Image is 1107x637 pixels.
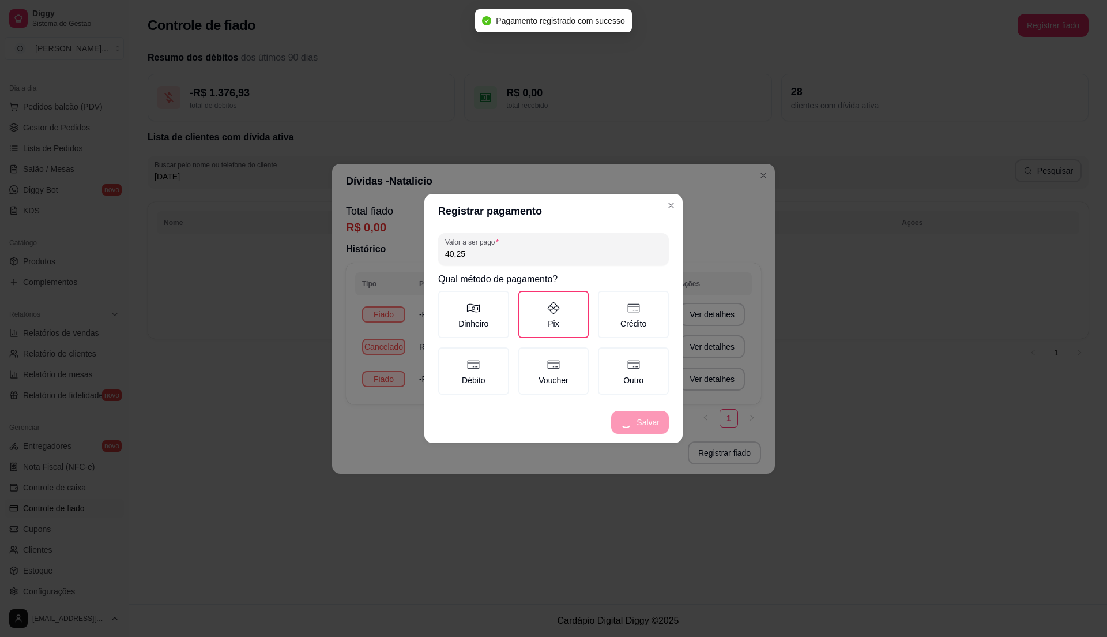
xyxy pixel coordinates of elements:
label: Dinheiro [438,291,509,338]
h2: Qual método de pagamento? [438,272,669,286]
label: Crédito [598,291,669,338]
span: Pagamento registrado com sucesso [496,16,624,25]
button: Close [662,196,680,215]
label: Outro [598,347,669,395]
label: Valor a ser pago [445,237,503,247]
span: check-circle [482,16,491,25]
label: Voucher [518,347,589,395]
label: Pix [518,291,589,338]
input: Valor a ser pago [445,248,662,260]
label: Débito [438,347,509,395]
header: Registrar pagamento [424,194,683,228]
